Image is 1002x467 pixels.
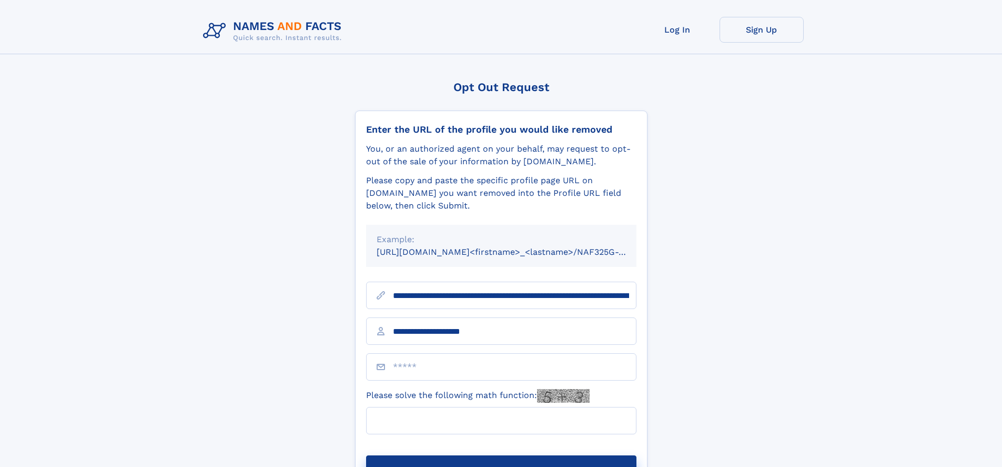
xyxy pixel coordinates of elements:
[377,247,656,257] small: [URL][DOMAIN_NAME]<firstname>_<lastname>/NAF325G-xxxxxxxx
[366,174,636,212] div: Please copy and paste the specific profile page URL on [DOMAIN_NAME] you want removed into the Pr...
[355,81,647,94] div: Opt Out Request
[366,143,636,168] div: You, or an authorized agent on your behalf, may request to opt-out of the sale of your informatio...
[366,389,590,403] label: Please solve the following math function:
[377,233,626,246] div: Example:
[720,17,804,43] a: Sign Up
[199,17,350,45] img: Logo Names and Facts
[366,124,636,135] div: Enter the URL of the profile you would like removed
[635,17,720,43] a: Log In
